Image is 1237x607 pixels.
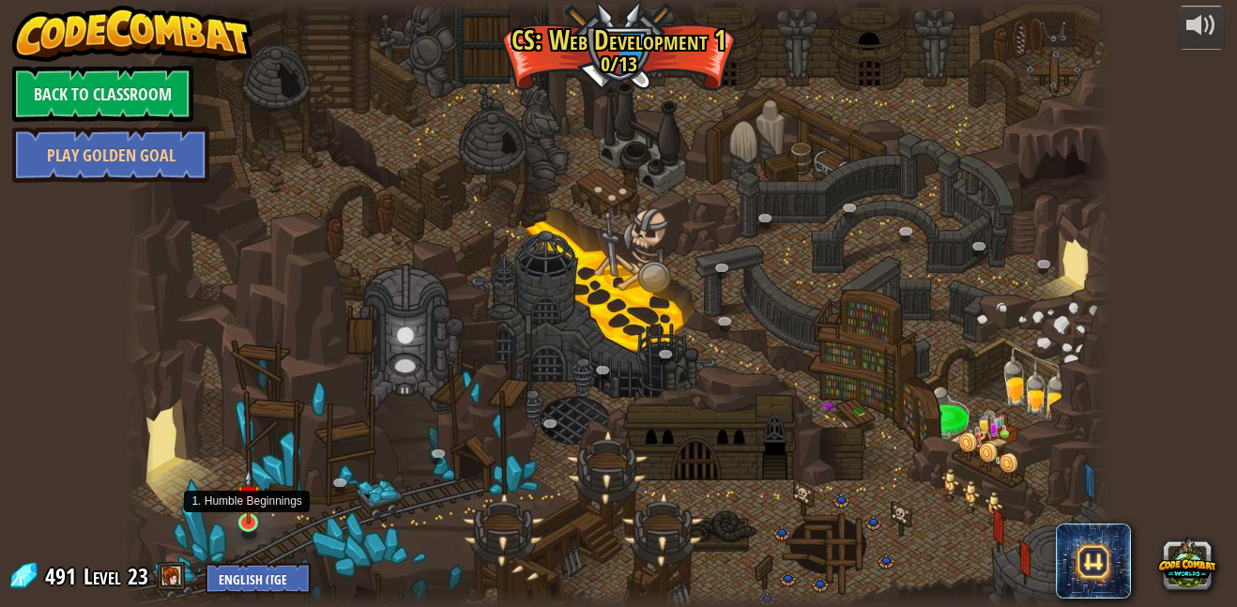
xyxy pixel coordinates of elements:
[128,561,148,591] span: 23
[12,127,209,183] a: Play Golden Goal
[84,561,121,592] span: Level
[12,66,193,122] a: Back to Classroom
[12,6,252,62] img: CodeCombat - Learn how to code by playing a game
[45,561,82,591] span: 491
[1178,6,1225,50] button: Adjust volume
[237,469,261,524] img: level-banner-unstarted.png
